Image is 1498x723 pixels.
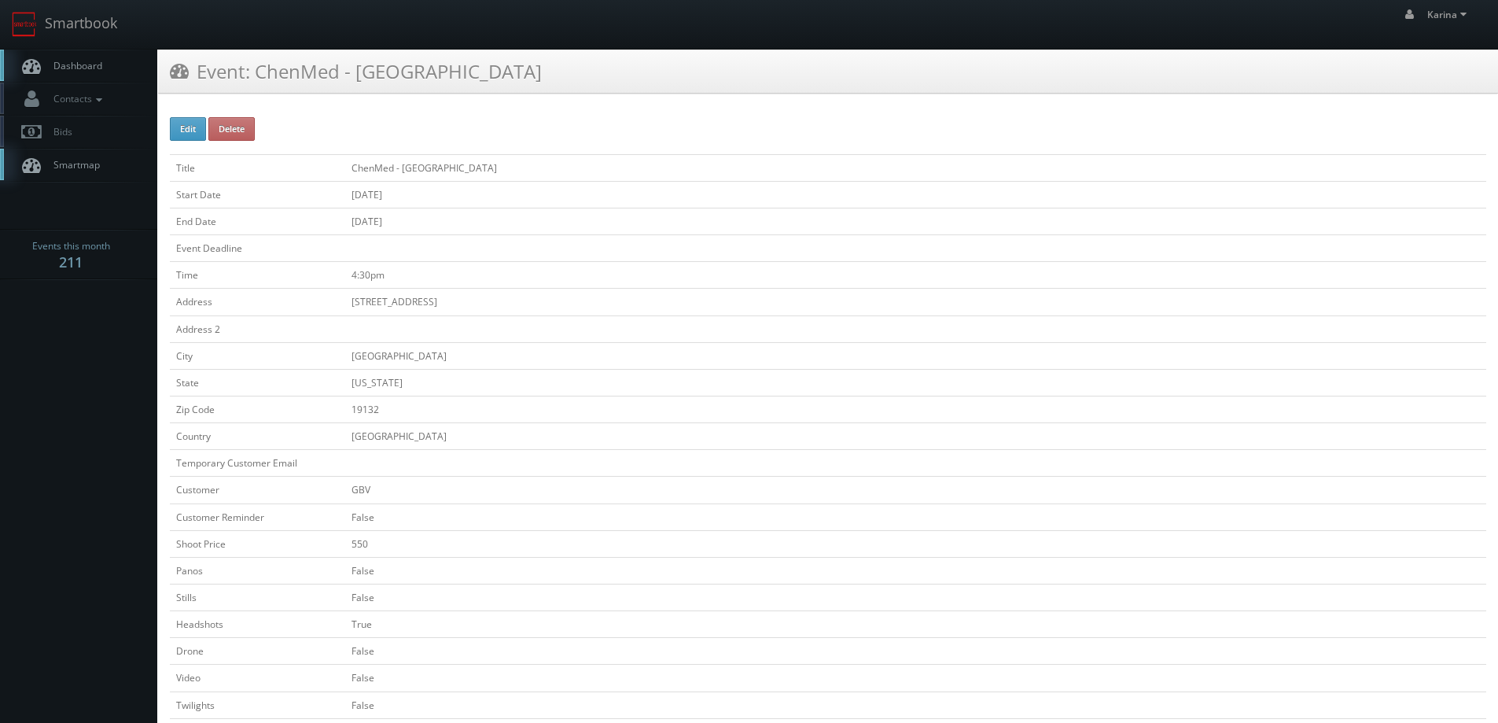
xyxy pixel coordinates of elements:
span: Events this month [32,238,110,254]
td: Video [170,665,345,692]
td: False [345,692,1486,718]
td: Customer Reminder [170,504,345,530]
strong: 211 [59,253,83,271]
td: Country [170,423,345,450]
td: [US_STATE] [345,369,1486,396]
button: Edit [170,117,206,141]
td: False [345,504,1486,530]
td: [DATE] [345,208,1486,234]
td: False [345,665,1486,692]
td: Panos [170,557,345,584]
td: 550 [345,530,1486,557]
td: Twilights [170,692,345,718]
td: 4:30pm [345,262,1486,289]
td: End Date [170,208,345,234]
button: Delete [208,117,255,141]
td: [DATE] [345,181,1486,208]
td: 19132 [345,396,1486,422]
td: Event Deadline [170,235,345,262]
td: False [345,557,1486,584]
span: Karina [1427,8,1471,21]
td: Temporary Customer Email [170,450,345,477]
td: Zip Code [170,396,345,422]
td: True [345,611,1486,638]
td: Stills [170,584,345,610]
td: Address [170,289,345,315]
td: [GEOGRAPHIC_DATA] [345,423,1486,450]
td: Address 2 [170,315,345,342]
td: Time [170,262,345,289]
span: Dashboard [46,59,102,72]
td: City [170,342,345,369]
span: Smartmap [46,158,100,172]
td: Start Date [170,181,345,208]
td: Shoot Price [170,530,345,557]
img: smartbook-logo.png [12,12,37,37]
td: Drone [170,638,345,665]
td: ChenMed - [GEOGRAPHIC_DATA] [345,154,1486,181]
span: Bids [46,125,72,138]
td: GBV [345,477,1486,504]
td: False [345,584,1486,610]
span: Contacts [46,92,106,105]
h3: Event: ChenMed - [GEOGRAPHIC_DATA] [170,57,542,85]
td: [STREET_ADDRESS] [345,289,1486,315]
td: Title [170,154,345,181]
td: [GEOGRAPHIC_DATA] [345,342,1486,369]
td: False [345,638,1486,665]
td: Headshots [170,611,345,638]
td: Customer [170,477,345,504]
td: State [170,369,345,396]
